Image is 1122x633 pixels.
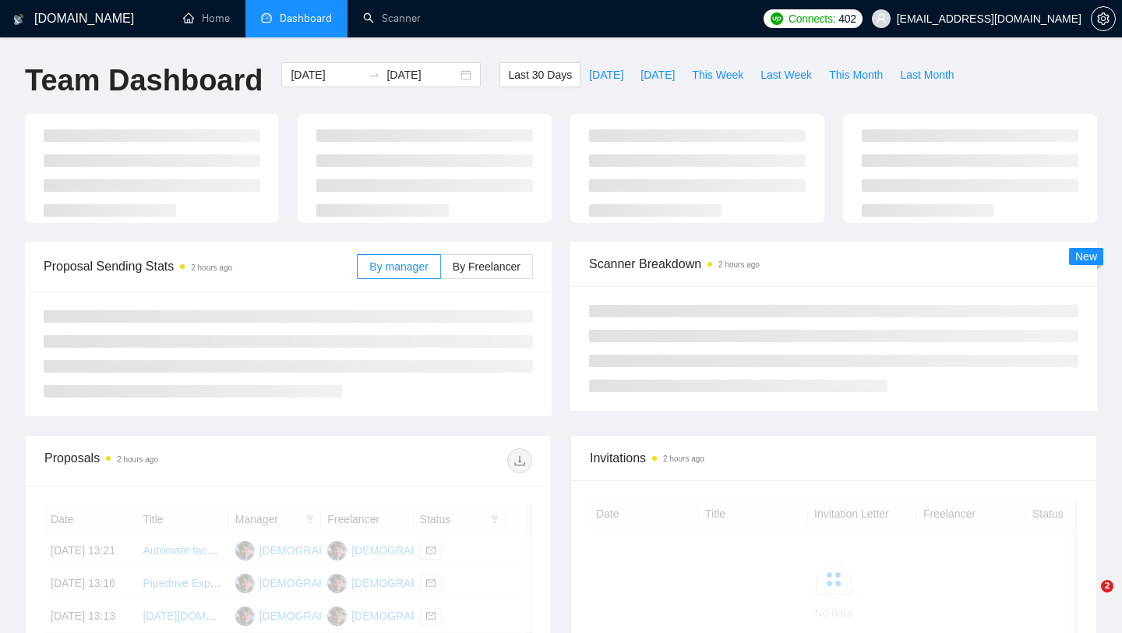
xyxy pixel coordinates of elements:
[692,66,743,83] span: This Week
[369,260,428,273] span: By manager
[499,62,580,87] button: Last 30 Days
[663,454,704,463] time: 2 hours ago
[117,455,158,464] time: 2 hours ago
[368,69,380,81] span: to
[838,10,856,27] span: 402
[44,448,288,473] div: Proposals
[291,66,362,83] input: Start date
[191,263,232,272] time: 2 hours ago
[1091,6,1116,31] button: setting
[453,260,520,273] span: By Freelancer
[25,62,263,99] h1: Team Dashboard
[900,66,954,83] span: Last Month
[590,448,1078,468] span: Invitations
[632,62,683,87] button: [DATE]
[789,10,835,27] span: Connects:
[752,62,820,87] button: Last Week
[368,69,380,81] span: swap-right
[683,62,752,87] button: This Week
[44,256,357,276] span: Proposal Sending Stats
[261,12,272,23] span: dashboard
[1092,12,1115,25] span: setting
[640,66,675,83] span: [DATE]
[1075,250,1097,263] span: New
[1069,580,1106,617] iframe: Intercom live chat
[718,260,760,269] time: 2 hours ago
[363,12,421,25] a: searchScanner
[1091,12,1116,25] a: setting
[891,62,962,87] button: Last Month
[183,12,230,25] a: homeHome
[580,62,632,87] button: [DATE]
[386,66,457,83] input: End date
[589,66,623,83] span: [DATE]
[876,13,887,24] span: user
[829,66,883,83] span: This Month
[508,66,572,83] span: Last 30 Days
[820,62,891,87] button: This Month
[1101,580,1113,592] span: 2
[13,7,24,32] img: logo
[589,254,1078,274] span: Scanner Breakdown
[771,12,783,25] img: upwork-logo.png
[280,12,332,25] span: Dashboard
[760,66,812,83] span: Last Week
